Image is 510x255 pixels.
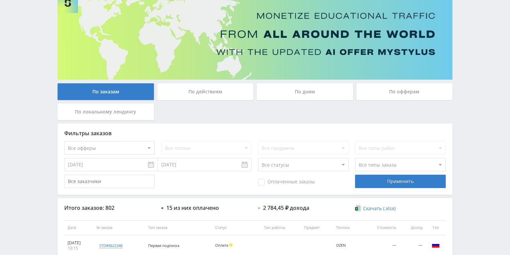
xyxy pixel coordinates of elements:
th: Доход [400,220,426,235]
th: № заказа [93,220,145,235]
th: Стоимость [362,220,400,235]
div: По заказам [58,83,154,100]
div: По дням [257,83,353,100]
div: std#9622348 [99,243,122,248]
th: Предмет [301,220,333,235]
div: DZEN [336,243,359,248]
div: 2 784,45 ₽ дохода [263,205,309,211]
a: Скачать (.xlsx) [355,205,395,212]
span: Оплаченные заказы [258,179,315,185]
div: По действиям [157,83,254,100]
th: Тип заказа [145,220,212,235]
div: По офферам [356,83,453,100]
th: Потоки [333,220,362,235]
div: Применить [355,175,445,188]
div: 15 из них оплачено [166,205,219,211]
input: Все заказчики [64,175,155,188]
div: Фильтры заказов [64,130,446,136]
img: rus.png [432,241,440,249]
div: По локальному лендингу [58,103,154,120]
div: [DATE] [68,240,90,246]
div: 10:15 [68,246,90,251]
img: xlsx [355,205,361,211]
th: Статус [212,220,261,235]
div: Итого заказов: 802 [64,205,155,211]
span: Первая подписка [148,243,179,248]
th: Гео [426,220,446,235]
th: Тип работы [261,220,301,235]
span: Скачать (.xlsx) [363,206,396,211]
span: Холд [229,243,233,247]
th: Дата [64,220,93,235]
span: Оплата [215,243,228,248]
